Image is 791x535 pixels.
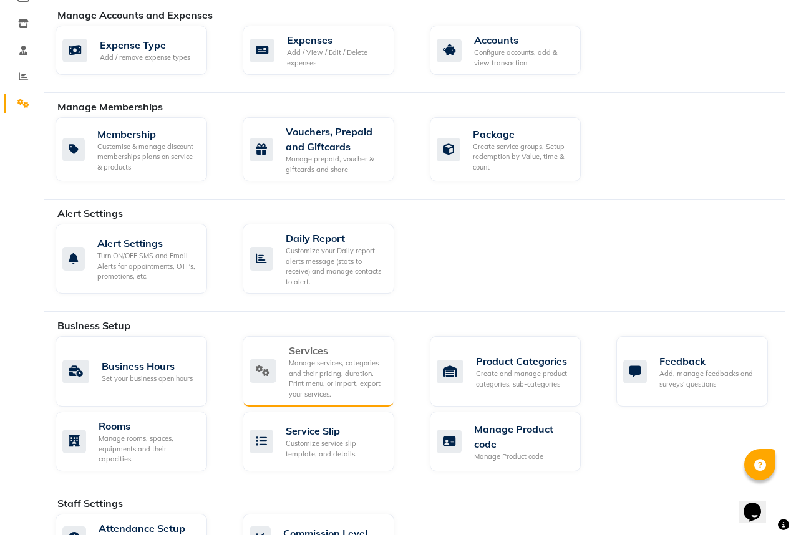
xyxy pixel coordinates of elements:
div: Set your business open hours [102,374,193,384]
a: Daily ReportCustomize your Daily report alerts message (stats to receive) and manage contacts to ... [243,224,411,294]
div: Product Categories [476,354,571,369]
div: Configure accounts, add & view transaction [474,47,571,68]
div: Expenses [287,32,384,47]
a: ServicesManage services, categories and their pricing, duration. Print menu, or import, export yo... [243,336,411,407]
a: ExpensesAdd / View / Edit / Delete expenses [243,26,411,75]
div: Vouchers, Prepaid and Giftcards [286,124,384,154]
div: Manage prepaid, voucher & giftcards and share [286,154,384,175]
a: Service SlipCustomize service slip template, and details. [243,412,411,471]
a: Alert SettingsTurn ON/OFF SMS and Email Alerts for appointments, OTPs, promotions, etc. [56,224,224,294]
div: Daily Report [286,231,384,246]
div: Business Hours [102,359,193,374]
div: Package [473,127,571,142]
div: Add, manage feedbacks and surveys' questions [659,369,758,389]
a: Product CategoriesCreate and manage product categories, sub-categories [430,336,598,407]
div: Customise & manage discount memberships plans on service & products [97,142,197,173]
div: Create and manage product categories, sub-categories [476,369,571,389]
div: Customize service slip template, and details. [286,438,384,459]
a: Vouchers, Prepaid and GiftcardsManage prepaid, voucher & giftcards and share [243,117,411,181]
div: Membership [97,127,197,142]
div: Manage Product code [474,451,571,462]
a: Manage Product codeManage Product code [430,412,598,471]
div: Manage Product code [474,422,571,451]
a: FeedbackAdd, manage feedbacks and surveys' questions [616,336,785,407]
div: Accounts [474,32,571,47]
div: Turn ON/OFF SMS and Email Alerts for appointments, OTPs, promotions, etc. [97,251,197,282]
a: PackageCreate service groups, Setup redemption by Value, time & count [430,117,598,181]
a: AccountsConfigure accounts, add & view transaction [430,26,598,75]
div: Alert Settings [97,236,197,251]
div: Manage services, categories and their pricing, duration. Print menu, or import, export your servi... [289,358,384,399]
div: Feedback [659,354,758,369]
a: MembershipCustomise & manage discount memberships plans on service & products [56,117,224,181]
a: Business HoursSet your business open hours [56,336,224,407]
div: Service Slip [286,423,384,438]
div: Services [289,343,384,358]
div: Customize your Daily report alerts message (stats to receive) and manage contacts to alert. [286,246,384,287]
div: Add / View / Edit / Delete expenses [287,47,384,68]
div: Manage rooms, spaces, equipments and their capacities. [99,433,197,465]
div: Expense Type [100,37,190,52]
a: Expense TypeAdd / remove expense types [56,26,224,75]
iframe: chat widget [739,485,779,523]
a: RoomsManage rooms, spaces, equipments and their capacities. [56,412,224,471]
div: Add / remove expense types [100,52,190,63]
div: Rooms [99,418,197,433]
div: Create service groups, Setup redemption by Value, time & count [473,142,571,173]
